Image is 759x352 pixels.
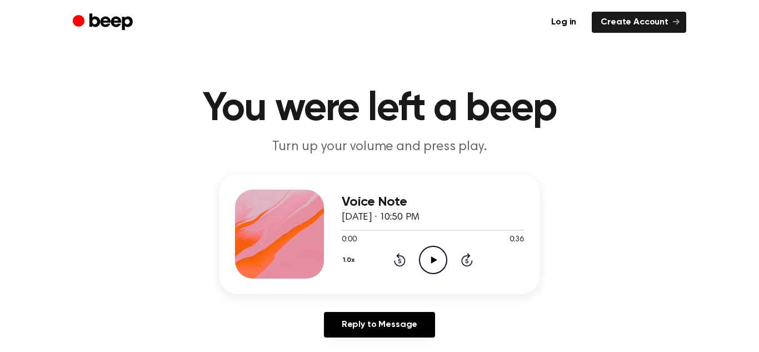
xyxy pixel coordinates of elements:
a: Log in [542,12,585,33]
a: Create Account [592,12,686,33]
h3: Voice Note [342,195,524,210]
button: 1.0x [342,251,359,270]
h1: You were left a beep [95,89,664,129]
p: Turn up your volume and press play. [166,138,593,156]
span: 0:36 [510,234,524,246]
a: Beep [73,12,136,33]
span: 0:00 [342,234,356,246]
span: [DATE] · 10:50 PM [342,212,420,222]
a: Reply to Message [324,312,435,338]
